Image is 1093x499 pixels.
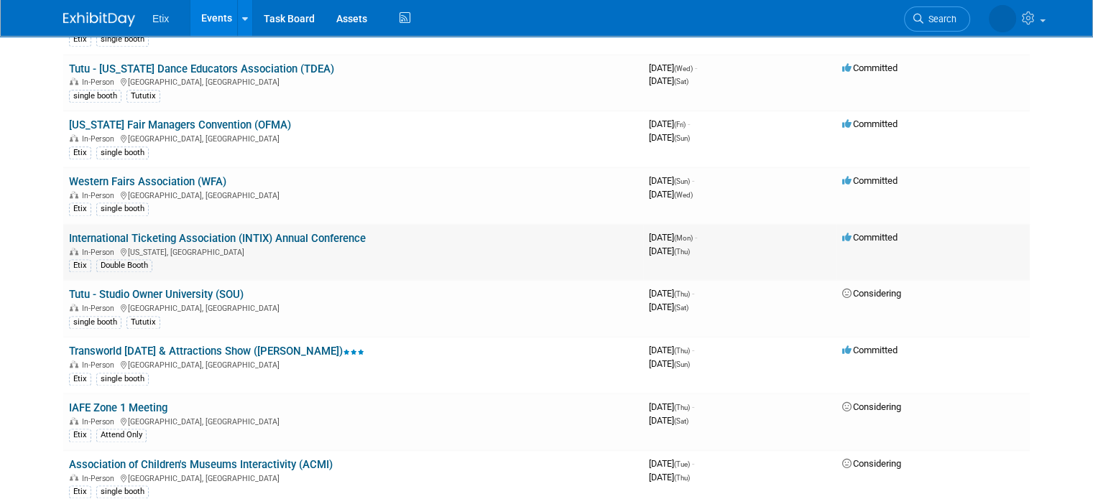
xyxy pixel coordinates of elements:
[69,485,91,498] div: Etix
[842,175,898,186] span: Committed
[649,415,688,426] span: [DATE]
[69,118,291,131] a: [US_STATE] Fair Managers Convention (OFMA)
[649,401,694,412] span: [DATE]
[692,401,694,412] span: -
[69,189,637,200] div: [GEOGRAPHIC_DATA], [GEOGRAPHIC_DATA]
[69,345,364,358] a: Transworld [DATE] & Attractions Show ([PERSON_NAME])
[695,62,697,73] span: -
[674,121,686,129] span: (Fri)
[96,485,149,498] div: single booth
[842,345,898,355] span: Committed
[70,191,78,198] img: In-Person Event
[842,232,898,243] span: Committed
[649,302,688,312] span: [DATE]
[649,189,693,200] span: [DATE]
[674,234,693,242] span: (Mon)
[69,75,637,87] div: [GEOGRAPHIC_DATA], [GEOGRAPHIC_DATA]
[82,304,119,313] span: In-Person
[69,62,334,75] a: Tutu - [US_STATE] Dance Educators Association (TDEA)
[82,360,119,370] span: In-Person
[674,474,690,482] span: (Thu)
[904,6,970,32] a: Search
[649,232,697,243] span: [DATE]
[674,248,690,256] span: (Thu)
[649,458,694,469] span: [DATE]
[63,12,135,27] img: ExhibitDay
[70,360,78,368] img: In-Person Event
[674,347,690,355] span: (Thu)
[649,288,694,299] span: [DATE]
[69,316,121,329] div: single booth
[674,417,688,425] span: (Sat)
[842,458,901,469] span: Considering
[96,33,149,46] div: single booth
[674,290,690,298] span: (Thu)
[96,429,147,442] div: Attend Only
[649,472,690,482] span: [DATE]
[674,177,690,185] span: (Sun)
[674,78,688,85] span: (Sat)
[69,202,91,215] div: Etix
[649,246,690,256] span: [DATE]
[69,358,637,370] div: [GEOGRAPHIC_DATA], [GEOGRAPHIC_DATA]
[674,65,693,73] span: (Wed)
[674,404,690,411] span: (Thu)
[695,232,697,243] span: -
[692,288,694,299] span: -
[69,33,91,46] div: Etix
[69,259,91,272] div: Etix
[674,360,690,368] span: (Sun)
[96,146,149,159] div: single booth
[69,472,637,483] div: [GEOGRAPHIC_DATA], [GEOGRAPHIC_DATA]
[989,5,1016,32] img: Alex Garza
[674,304,688,312] span: (Sat)
[70,134,78,141] img: In-Person Event
[69,288,244,301] a: Tutu - Studio Owner University (SOU)
[69,415,637,426] div: [GEOGRAPHIC_DATA], [GEOGRAPHIC_DATA]
[82,191,119,200] span: In-Person
[692,175,694,186] span: -
[692,458,694,469] span: -
[82,248,119,257] span: In-Person
[69,175,226,188] a: Western Fairs Association (WFA)
[649,345,694,355] span: [DATE]
[126,90,160,103] div: Tututix
[126,316,160,329] div: Tututix
[842,401,901,412] span: Considering
[69,146,91,159] div: Etix
[649,132,690,143] span: [DATE]
[649,175,694,186] span: [DATE]
[649,75,688,86] span: [DATE]
[674,460,690,468] span: (Tue)
[69,302,637,313] div: [GEOGRAPHIC_DATA], [GEOGRAPHIC_DATA]
[69,132,637,144] div: [GEOGRAPHIC_DATA], [GEOGRAPHIC_DATA]
[82,134,119,144] span: In-Person
[70,78,78,85] img: In-Person Event
[69,458,333,471] a: Association of Children's Museums Interactivity (ACMI)
[96,259,152,272] div: Double Booth
[692,345,694,355] span: -
[70,417,78,424] img: In-Person Event
[69,90,121,103] div: single booth
[96,373,149,386] div: single booth
[69,429,91,442] div: Etix
[842,62,898,73] span: Committed
[69,246,637,257] div: [US_STATE], [GEOGRAPHIC_DATA]
[649,62,697,73] span: [DATE]
[82,417,119,426] span: In-Person
[152,13,169,24] span: Etix
[69,373,91,386] div: Etix
[842,288,901,299] span: Considering
[842,118,898,129] span: Committed
[82,474,119,483] span: In-Person
[70,248,78,255] img: In-Person Event
[82,78,119,87] span: In-Person
[923,14,956,24] span: Search
[674,191,693,199] span: (Wed)
[70,304,78,311] img: In-Person Event
[70,474,78,481] img: In-Person Event
[69,401,167,414] a: IAFE Zone 1 Meeting
[649,118,690,129] span: [DATE]
[69,232,366,245] a: International Ticketing Association (INTIX) Annual Conference
[688,118,690,129] span: -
